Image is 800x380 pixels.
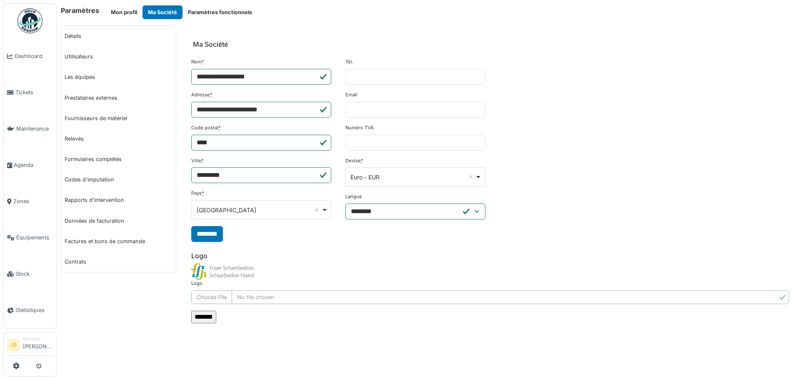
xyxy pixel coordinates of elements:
img: uxxl0tkns7dxwdh3mvw5fi98yrwt [191,263,254,280]
a: Contrats [61,252,176,272]
a: Fournisseurs de matériel [61,108,176,128]
a: Données de facturation [61,211,176,231]
a: Équipements [4,219,56,256]
a: Détails [61,26,176,46]
a: Factures et bons de commande [61,231,176,252]
span: Stock [15,270,53,278]
a: Tickets [4,74,56,111]
label: Devise [345,157,363,164]
h6: Paramètres [61,7,99,15]
label: Adresse [191,91,212,98]
img: Badge_color-CXgf-gQk.svg [17,8,42,33]
a: Stock [4,256,56,292]
a: Zones [4,183,56,219]
li: [PERSON_NAME] [23,336,53,354]
h6: Ma Société [193,40,228,48]
label: Tél. [345,58,353,65]
span: Zones [13,197,53,205]
label: Pays [191,190,204,197]
a: JS Manager[PERSON_NAME] [7,336,53,356]
abbr: Requis [210,92,212,98]
a: Rapports d'intervention [61,190,176,210]
a: Formulaires complétés [61,149,176,169]
a: Utilisateurs [61,46,176,67]
a: Dashboard [4,38,56,74]
span: Maintenance [16,125,53,133]
a: Statistiques [4,292,56,328]
button: Remove item: 'BE' [312,206,321,214]
span: Dashboard [15,52,53,60]
a: Maintenance [4,111,56,147]
span: Statistiques [15,306,53,314]
abbr: Requis [202,190,204,196]
abbr: Requis [218,125,221,131]
a: Relevés [61,128,176,149]
span: Équipements [16,234,53,242]
li: JS [7,339,20,351]
button: Mon profil [105,5,142,19]
abbr: Requis [201,158,204,164]
span: Agenda [14,161,53,169]
button: Paramètres fonctionnels [182,5,257,19]
abbr: Requis [361,158,363,164]
h6: Logo [191,252,789,260]
label: Email [345,91,357,98]
button: Ma Société [142,5,182,19]
abbr: Requis [202,59,204,65]
label: Logo [191,280,202,287]
label: Ville [191,157,204,164]
a: Codes d'imputation [61,169,176,190]
label: Nom [191,58,204,65]
a: Les équipes [61,67,176,87]
label: Langue [345,193,362,200]
label: Numéro TVA [345,124,374,131]
div: Euro - EUR [350,173,475,181]
div: [GEOGRAPHIC_DATA] [197,206,321,214]
a: Agenda [4,147,56,183]
a: Prestataires externes [61,88,176,108]
button: Remove item: 'EUR' [467,173,475,181]
label: Code postal [191,124,221,131]
span: Tickets [15,88,53,96]
div: Manager [23,336,53,342]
